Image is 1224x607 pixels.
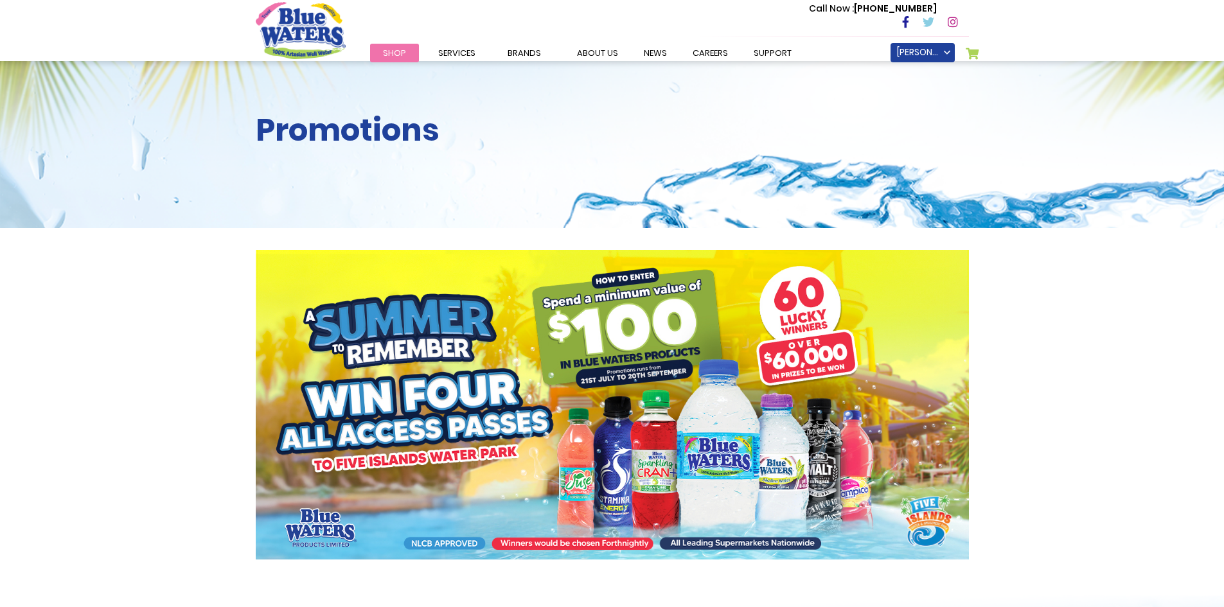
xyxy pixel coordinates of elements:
h2: Promotions [256,112,969,149]
a: careers [680,44,741,62]
span: Brands [508,47,541,59]
a: store logo [256,2,346,58]
span: Services [438,47,475,59]
a: support [741,44,804,62]
a: News [631,44,680,62]
span: Call Now : [809,2,854,15]
span: Shop [383,47,406,59]
a: about us [564,44,631,62]
p: [PHONE_NUMBER] [809,2,937,15]
a: [PERSON_NAME] [891,43,955,62]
